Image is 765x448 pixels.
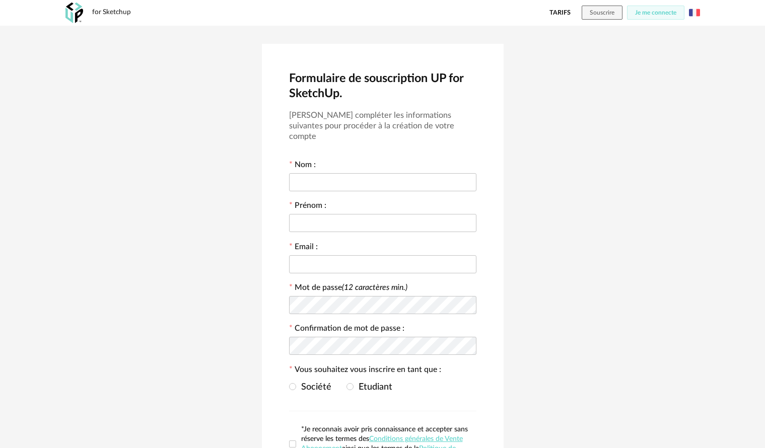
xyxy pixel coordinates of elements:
[289,161,316,171] label: Nom :
[354,383,392,392] span: Etudiant
[65,3,83,23] img: OXP
[289,243,318,253] label: Email :
[296,383,331,392] span: Société
[289,71,476,102] h2: Formulaire de souscription UP for SketchUp.
[289,366,441,376] label: Vous souhaitez vous inscrire en tant que :
[289,202,326,212] label: Prénom :
[295,283,407,291] label: Mot de passe
[590,10,614,16] span: Souscrire
[635,10,676,16] span: Je me connecte
[549,6,571,20] a: Tarifs
[289,325,404,335] label: Confirmation de mot de passe :
[92,8,131,17] div: for Sketchup
[689,7,700,18] img: fr
[289,110,476,142] h3: [PERSON_NAME] compléter les informations suivantes pour procéder à la création de votre compte
[627,6,684,20] button: Je me connecte
[582,6,622,20] button: Souscrire
[342,283,407,291] i: (12 caractères min.)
